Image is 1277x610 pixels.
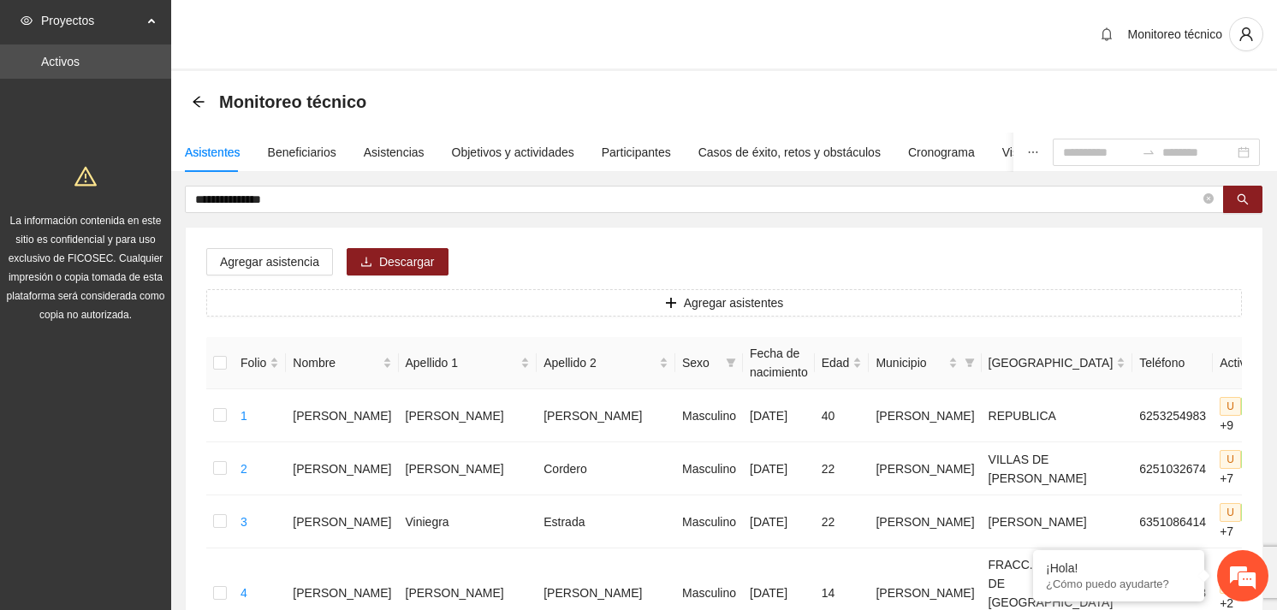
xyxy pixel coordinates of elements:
[1013,133,1053,172] button: ellipsis
[1046,561,1191,575] div: ¡Hola!
[234,337,286,389] th: Folio
[1093,21,1120,48] button: bell
[293,353,378,372] span: Nombre
[1132,337,1213,389] th: Teléfono
[1027,146,1039,158] span: ellipsis
[726,358,736,368] span: filter
[192,95,205,109] span: arrow-left
[286,495,398,548] td: [PERSON_NAME]
[743,442,815,495] td: [DATE]
[869,337,981,389] th: Municipio
[822,353,850,372] span: Edad
[1220,503,1241,522] span: U
[675,495,743,548] td: Masculino
[1237,193,1249,207] span: search
[286,442,398,495] td: [PERSON_NAME]
[1213,442,1275,495] td: +7
[982,389,1133,442] td: REPUBLICA
[399,337,538,389] th: Apellido 1
[74,165,97,187] span: warning
[982,495,1133,548] td: [PERSON_NAME]
[1223,186,1262,213] button: search
[399,495,538,548] td: Viniegra
[206,289,1242,317] button: plusAgregar asistentes
[379,252,435,271] span: Descargar
[347,248,448,275] button: downloadDescargar
[815,389,870,442] td: 40
[743,389,815,442] td: [DATE]
[1203,193,1214,204] span: close-circle
[675,389,743,442] td: Masculino
[722,350,739,376] span: filter
[1127,27,1222,41] span: Monitoreo técnico
[1132,495,1213,548] td: 6351086414
[665,297,677,311] span: plus
[185,143,241,162] div: Asistentes
[192,95,205,110] div: Back
[364,143,425,162] div: Asistencias
[1213,389,1275,442] td: +9
[1220,450,1241,469] span: U
[815,442,870,495] td: 22
[452,143,574,162] div: Objetivos y actividades
[982,442,1133,495] td: VILLAS DE [PERSON_NAME]
[1142,145,1155,159] span: to
[219,88,366,115] span: Monitoreo técnico
[1213,495,1275,548] td: +7
[537,495,675,548] td: Estrada
[1213,337,1275,389] th: Actividad
[1241,397,1262,416] span: P
[1241,503,1262,522] span: P
[1142,145,1155,159] span: swap-right
[220,252,319,271] span: Agregar asistencia
[982,337,1133,389] th: Colonia
[1132,389,1213,442] td: 6253254983
[675,442,743,495] td: Masculino
[1229,17,1263,51] button: user
[1230,27,1262,42] span: user
[241,462,247,476] a: 2
[965,358,975,368] span: filter
[537,389,675,442] td: [PERSON_NAME]
[876,353,944,372] span: Municipio
[241,353,266,372] span: Folio
[1132,442,1213,495] td: 6251032674
[682,353,719,372] span: Sexo
[7,215,165,321] span: La información contenida en este sitio es confidencial y para uso exclusivo de FICOSEC. Cualquier...
[241,586,247,600] a: 4
[869,495,981,548] td: [PERSON_NAME]
[399,442,538,495] td: [PERSON_NAME]
[1046,577,1191,590] p: ¿Cómo puedo ayudarte?
[743,337,815,389] th: Fecha de nacimiento
[360,256,372,269] span: download
[602,143,671,162] div: Participantes
[241,515,247,529] a: 3
[869,389,981,442] td: [PERSON_NAME]
[206,248,333,275] button: Agregar asistencia
[537,442,675,495] td: Cordero
[41,3,142,38] span: Proyectos
[989,353,1114,372] span: [GEOGRAPHIC_DATA]
[41,55,80,68] a: Activos
[21,15,33,27] span: eye
[241,409,247,423] a: 1
[286,337,398,389] th: Nombre
[1220,397,1241,416] span: U
[1002,143,1162,162] div: Visita de campo y entregables
[815,337,870,389] th: Edad
[537,337,675,389] th: Apellido 2
[543,353,656,372] span: Apellido 2
[268,143,336,162] div: Beneficiarios
[684,293,784,312] span: Agregar asistentes
[908,143,975,162] div: Cronograma
[399,389,538,442] td: [PERSON_NAME]
[698,143,881,162] div: Casos de éxito, retos y obstáculos
[1203,192,1214,208] span: close-circle
[406,353,518,372] span: Apellido 1
[815,495,870,548] td: 22
[743,495,815,548] td: [DATE]
[1241,450,1262,469] span: P
[286,389,398,442] td: [PERSON_NAME]
[869,442,981,495] td: [PERSON_NAME]
[1094,27,1120,41] span: bell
